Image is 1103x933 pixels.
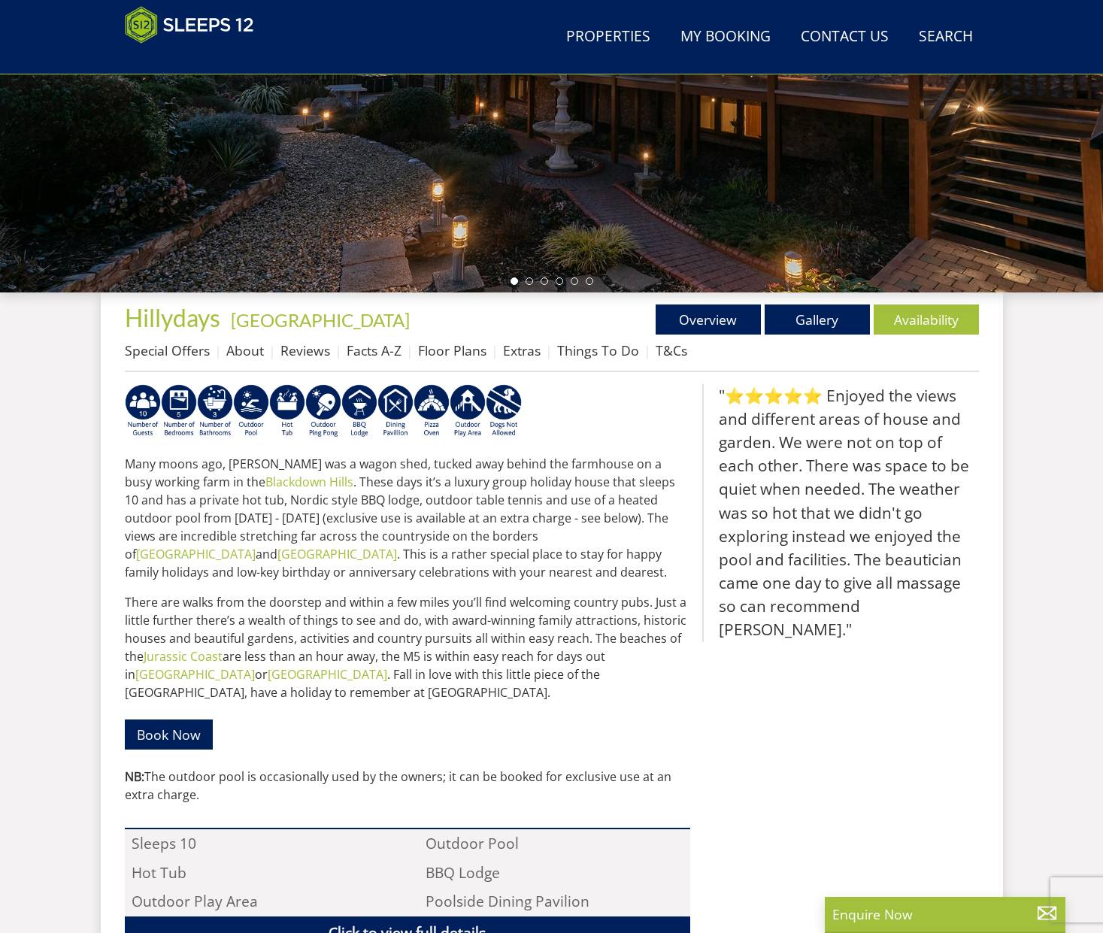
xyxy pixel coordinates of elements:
a: Extras [503,341,541,359]
img: AD_4nXerl6hXNfrYu2eQtJNDSxmRbgRjFwWwhDm3nBwINHQqkmKsxSQKIzWGRkSPVn45dQq4hWOgzygI47LTDfjAatvBpmoml... [305,384,341,438]
img: AD_4nXcQgnjwHMV6yqAH6lBvK456igwHlOpy6IQkhdX9Fp3R0j0aHizHzINyYaIEk3p4TYWfbQISbQnU3ljn4IREcMNWbTYw0... [125,384,161,438]
a: Special Offers [125,341,210,359]
a: T&Cs [656,341,687,359]
p: There are walks from the doorstep and within a few miles you’ll find welcoming country pubs. Just... [125,593,690,701]
img: AD_4nXfrQBKCd8QKV6EcyfQTuP1fSIvoqRgLuFFVx4a_hKg6kgxib-awBcnbgLhyNafgZ22QHnlTp2OLYUAOUHgyjOLKJ1AgJ... [197,384,233,438]
iframe: Customer reviews powered by Trustpilot [117,53,275,65]
a: Search [913,20,979,54]
li: Hot Tub [125,859,396,887]
a: Floor Plans [418,341,486,359]
img: AD_4nXckOwbg72652YI4Vak8TSYCk8r8gOZXJ0_12NM9bvHgx0Bw06AOwPKKbi46-dnU8F06gzDEnzWTa34WBO_5QwTH5L-Qn... [161,384,197,438]
li: Sleeps 10 [125,829,396,858]
a: Gallery [765,304,870,335]
blockquote: "⭐⭐⭐⭐⭐ Enjoyed the views and different areas of house and garden. We were not on top of each othe... [702,384,979,642]
a: [GEOGRAPHIC_DATA] [135,666,255,683]
a: Blackdown Hills [265,474,353,490]
strong: NB: [125,768,144,785]
a: Overview [656,304,761,335]
img: Sleeps 12 [125,6,254,44]
a: My Booking [674,20,777,54]
img: AD_4nXcpX5uDwed6-YChlrI2BYOgXwgg3aqYHOhRm0XfZB-YtQW2NrmeCr45vGAfVKUq4uWnc59ZmEsEzoF5o39EWARlT1ewO... [269,384,305,438]
a: Jurassic Coast [144,648,223,665]
a: About [226,341,264,359]
img: AD_4nXdpajcGuvZ2HsvSbfxNdalBvwUQpZQmzkWQOrzoZDMV1zCst-PoyBS8mmwgLy-cgFFcRZOjfatQi_QdzfS7k6iFju3Br... [377,384,414,438]
p: The outdoor pool is occasionally used by the owners; it can be booked for exclusive use at an ext... [125,768,690,804]
a: [GEOGRAPHIC_DATA] [231,309,410,331]
a: [GEOGRAPHIC_DATA] [277,546,397,562]
a: [GEOGRAPHIC_DATA] [136,546,256,562]
img: AD_4nXeYITetF0kpJzU875M4wZWAQ9oQqBMUqYRnRotKjqHwWM951JsA5VzCrzrlUVNr44jnEM7b3Lnncd2qMuTS0J2QbFTQ0... [414,384,450,438]
a: Things To Do [557,341,639,359]
a: Contact Us [795,20,895,54]
a: Reviews [280,341,330,359]
li: Outdoor Pool [419,829,690,858]
img: AD_4nXeOeoZYYFbcIrK8VJ-Yel_F5WZAmFlCetvuwxNgd48z_c1TdkEuosSEhAngu0V0Prru5JaX1W-iip4kcDOBRFkhAt4fK... [233,384,269,438]
span: - [225,309,410,331]
li: BBQ Lodge [419,859,690,887]
li: Poolside Dining Pavilion [419,887,690,916]
p: Many moons ago, [PERSON_NAME] was a wagon shed, tucked away behind the farmhouse on a busy workin... [125,455,690,581]
a: Availability [874,304,979,335]
img: AD_4nXfjdDqPkGBf7Vpi6H87bmAUe5GYCbodrAbU4sf37YN55BCjSXGx5ZgBV7Vb9EJZsXiNVuyAiuJUB3WVt-w9eJ0vaBcHg... [450,384,486,438]
span: Hillydays [125,303,220,332]
a: [GEOGRAPHIC_DATA] [268,666,387,683]
img: AD_4nXf8SF3i-0Y57PwLC-lHtrhoYAKajOOaXZO8IzWUrzdEhmmc6s1coF2IO1lRidKi5TZsd24_jszkiJOTOwGjM-JThZQ2h... [486,384,522,438]
a: Facts A-Z [347,341,402,359]
a: Hillydays [125,303,225,332]
a: Properties [560,20,656,54]
p: Enquire Now [832,904,1058,924]
a: Book Now [125,719,213,749]
li: Outdoor Play Area [125,887,396,916]
img: AD_4nXfdu1WaBqbCvRx5dFd3XGC71CFesPHPPZknGuZzXQvBzugmLudJYyY22b9IpSVlKbnRjXo7AJLKEyhYodtd_Fvedgm5q... [341,384,377,438]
